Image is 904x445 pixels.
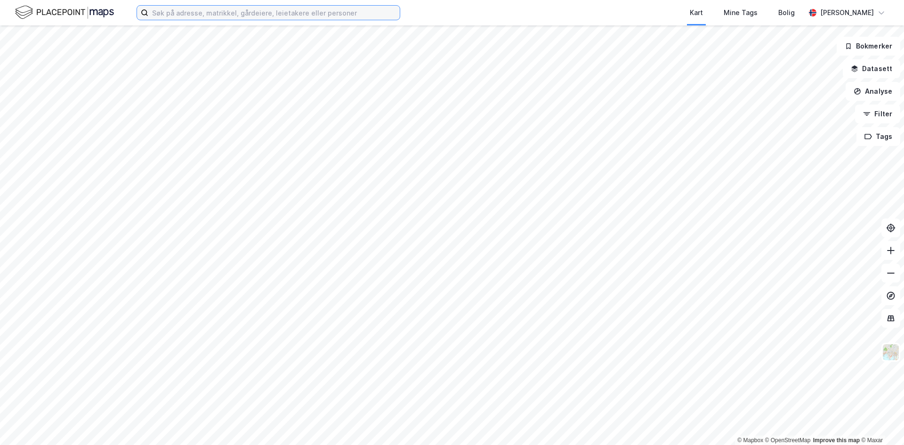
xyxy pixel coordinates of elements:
input: Søk på adresse, matrikkel, gårdeiere, leietakere eller personer [148,6,400,20]
button: Bokmerker [837,37,900,56]
a: Improve this map [813,437,860,444]
iframe: Chat Widget [857,400,904,445]
img: Z [882,343,900,361]
div: Kart [690,7,703,18]
div: [PERSON_NAME] [820,7,874,18]
button: Filter [855,105,900,123]
button: Datasett [843,59,900,78]
div: Mine Tags [724,7,758,18]
a: Mapbox [737,437,763,444]
div: Kontrollprogram for chat [857,400,904,445]
a: OpenStreetMap [765,437,811,444]
img: logo.f888ab2527a4732fd821a326f86c7f29.svg [15,4,114,21]
button: Tags [856,127,900,146]
div: Bolig [778,7,795,18]
button: Analyse [846,82,900,101]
